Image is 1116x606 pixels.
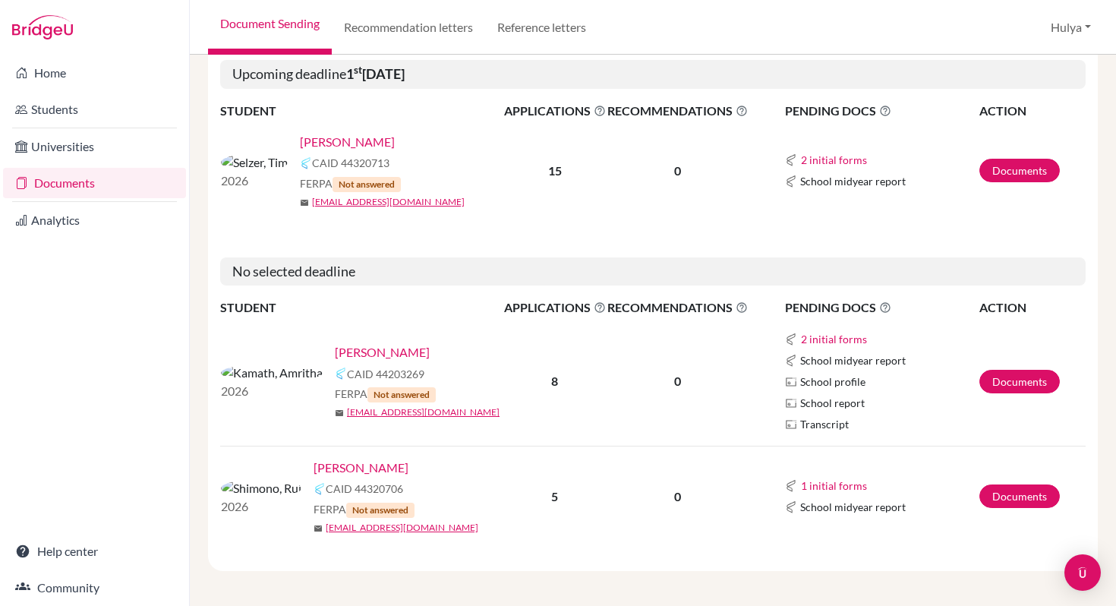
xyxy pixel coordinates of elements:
[300,175,401,192] span: FERPA
[504,298,606,317] span: APPLICATIONS
[314,483,326,495] img: Common App logo
[221,382,323,400] p: 2026
[1044,13,1098,42] button: Hulya
[785,298,979,317] span: PENDING DOCS
[607,102,748,120] span: RECOMMENDATIONS
[221,172,288,190] p: 2026
[347,406,500,419] a: [EMAIL_ADDRESS][DOMAIN_NAME]
[800,151,868,169] button: 2 initial forms
[785,102,979,120] span: PENDING DOCS
[312,195,465,209] a: [EMAIL_ADDRESS][DOMAIN_NAME]
[800,416,849,432] span: Transcript
[800,330,868,348] button: 2 initial forms
[314,459,408,477] a: [PERSON_NAME]
[221,364,323,382] img: Kamath, Amritha
[785,376,797,388] img: Parchments logo
[3,573,186,603] a: Community
[1064,554,1101,591] div: Open Intercom Messenger
[607,162,748,180] p: 0
[335,386,436,402] span: FERPA
[785,418,797,431] img: Parchments logo
[221,479,301,497] img: Shimono, Rui
[335,368,347,380] img: Common App logo
[312,155,389,171] span: CAID 44320713
[221,153,288,172] img: Selzer, Tim
[979,484,1060,508] a: Documents
[548,163,562,178] b: 15
[607,298,748,317] span: RECOMMENDATIONS
[3,536,186,567] a: Help center
[551,489,558,503] b: 5
[335,343,430,361] a: [PERSON_NAME]
[3,94,186,125] a: Students
[333,177,401,192] span: Not answered
[3,168,186,198] a: Documents
[800,374,865,390] span: School profile
[326,481,403,497] span: CAID 44320706
[221,497,301,516] p: 2026
[220,298,503,317] th: STUDENT
[979,101,1086,121] th: ACTION
[314,501,415,518] span: FERPA
[979,159,1060,182] a: Documents
[800,352,906,368] span: School midyear report
[785,480,797,492] img: Common App logo
[300,157,312,169] img: Common App logo
[785,154,797,166] img: Common App logo
[800,499,906,515] span: School midyear report
[785,355,797,367] img: Common App logo
[3,205,186,235] a: Analytics
[367,387,436,402] span: Not answered
[326,521,478,535] a: [EMAIL_ADDRESS][DOMAIN_NAME]
[785,501,797,513] img: Common App logo
[800,395,865,411] span: School report
[314,524,323,533] span: mail
[551,374,558,388] b: 8
[979,370,1060,393] a: Documents
[979,298,1086,317] th: ACTION
[346,503,415,518] span: Not answered
[354,64,362,76] sup: st
[3,58,186,88] a: Home
[800,173,906,189] span: School midyear report
[785,397,797,409] img: Parchments logo
[300,198,309,207] span: mail
[347,366,424,382] span: CAID 44203269
[607,372,748,390] p: 0
[220,101,503,121] th: STUDENT
[12,15,73,39] img: Bridge-U
[3,131,186,162] a: Universities
[220,60,1086,89] h5: Upcoming deadline
[335,409,344,418] span: mail
[346,65,405,82] b: 1 [DATE]
[785,333,797,346] img: Common App logo
[220,257,1086,286] h5: No selected deadline
[300,133,395,151] a: [PERSON_NAME]
[504,102,606,120] span: APPLICATIONS
[800,477,868,494] button: 1 initial forms
[785,175,797,188] img: Common App logo
[607,488,748,506] p: 0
